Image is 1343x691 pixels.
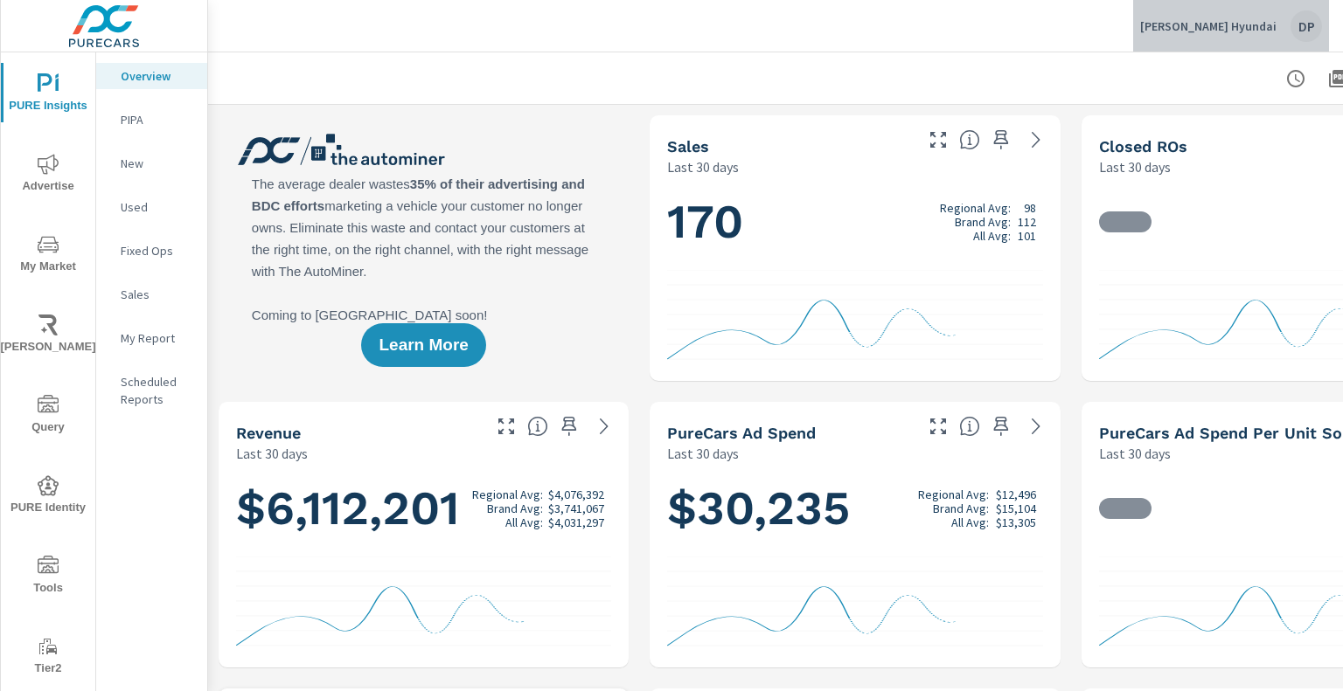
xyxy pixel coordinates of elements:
[121,373,193,408] p: Scheduled Reports
[96,63,207,89] div: Overview
[6,556,90,598] span: Tools
[1291,10,1322,42] div: DP
[1099,156,1171,177] p: Last 30 days
[1022,412,1050,440] a: See more details in report
[96,281,207,307] div: Sales
[924,412,952,440] button: Make Fullscreen
[6,636,90,679] span: Tier2
[6,395,90,438] span: Query
[487,501,543,515] p: Brand Avg:
[548,515,604,529] p: $4,031,297
[236,424,301,442] h5: Revenue
[1099,443,1171,464] p: Last 30 days
[236,443,308,464] p: Last 30 days
[1140,18,1277,34] p: [PERSON_NAME] Hyundai
[96,369,207,412] div: Scheduled Reports
[667,137,709,155] h5: Sales
[933,501,989,515] p: Brand Avg:
[987,412,1015,440] span: Save this to your personalized report
[96,238,207,264] div: Fixed Ops
[959,416,980,437] span: Total cost of media for all PureCars channels for the selected dealership group over the selected...
[667,424,816,442] h5: PureCars Ad Spend
[1024,201,1036,215] p: 98
[379,337,468,353] span: Learn More
[6,154,90,197] span: Advertise
[121,67,193,85] p: Overview
[6,475,90,518] span: PURE Identity
[1018,229,1036,243] p: 101
[548,501,604,515] p: $3,741,067
[96,325,207,351] div: My Report
[6,234,90,277] span: My Market
[96,150,207,176] div: New
[548,487,604,501] p: $4,076,392
[951,515,989,529] p: All Avg:
[555,412,583,440] span: Save this to your personalized report
[973,229,1011,243] p: All Avg:
[121,198,193,216] p: Used
[527,416,548,437] span: Total sales revenue over the selected date range. [Source: This data is sourced from the dealer’s...
[667,479,1042,538] h1: $30,235
[590,412,618,440] a: See more details in report
[96,194,207,220] div: Used
[492,412,520,440] button: Make Fullscreen
[996,487,1036,501] p: $12,496
[361,323,485,367] button: Learn More
[121,286,193,303] p: Sales
[1099,137,1187,155] h5: Closed ROs
[121,155,193,172] p: New
[121,329,193,347] p: My Report
[996,515,1036,529] p: $13,305
[1022,126,1050,154] a: See more details in report
[667,443,739,464] p: Last 30 days
[121,242,193,259] p: Fixed Ops
[96,107,207,133] div: PIPA
[6,73,90,116] span: PURE Insights
[918,487,989,501] p: Regional Avg:
[987,126,1015,154] span: Save this to your personalized report
[959,129,980,150] span: Number of vehicles sold by the dealership over the selected date range. [Source: This data is sou...
[236,479,611,538] h1: $6,112,201
[996,501,1036,515] p: $15,104
[667,192,1042,252] h1: 170
[505,515,543,529] p: All Avg:
[1018,215,1036,229] p: 112
[940,201,1011,215] p: Regional Avg:
[924,126,952,154] button: Make Fullscreen
[955,215,1011,229] p: Brand Avg:
[6,314,90,357] span: [PERSON_NAME]
[667,156,739,177] p: Last 30 days
[121,111,193,128] p: PIPA
[472,487,543,501] p: Regional Avg:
